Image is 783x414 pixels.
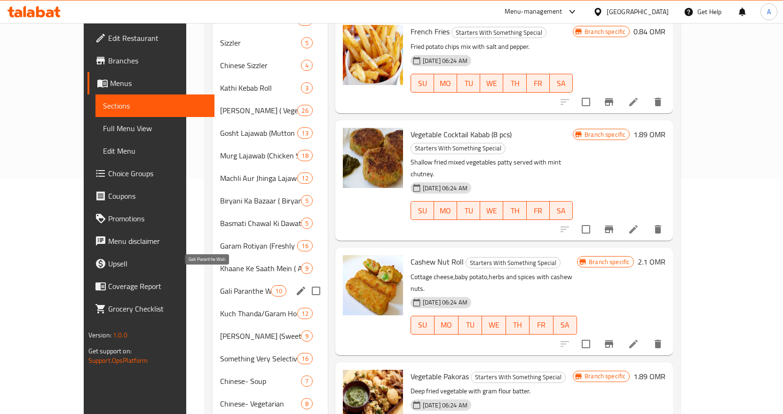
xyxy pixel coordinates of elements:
span: SA [554,204,569,218]
button: TH [503,74,526,93]
span: French Fries [411,24,450,39]
button: WE [480,201,503,220]
span: Starters With Something Special [452,27,546,38]
button: MO [434,74,457,93]
div: items [297,353,312,364]
button: delete [647,218,669,241]
button: SU [411,74,434,93]
span: Get support on: [88,345,132,357]
button: SA [550,201,573,220]
span: Choice Groups [108,168,207,179]
span: Basmati Chawal Ki Dawat (Rice Specialities) [220,218,301,229]
span: Grocery Checklist [108,303,207,314]
span: [PERSON_NAME] (Sweets) [220,330,301,342]
span: 5 [301,196,312,205]
span: Machli Aur Jhinga Lajawab (Seafood Specialities) [220,172,298,184]
button: FR [527,74,550,93]
div: items [297,150,312,161]
div: Chinese Sizzler4 [213,54,328,77]
span: [DATE] 06:24 AM [419,184,471,193]
div: Something Very Selective From China Starters [220,353,298,364]
a: Branches [87,49,214,72]
span: Starters With Something Special [471,372,565,383]
p: Shallow fried mixed vegetables patty served with mint chutney. [411,156,573,180]
span: Branch specific [581,130,629,139]
span: Khaane Ke Saath Mein ( Accompaniments) [220,263,301,274]
div: Machli Aur Jhinga Lajawab (Seafood Specialities)12 [213,167,328,189]
div: items [301,60,313,71]
div: Mishthan Bhandar (Sweets) [220,330,301,342]
div: Sizzler5 [213,31,328,54]
span: 9 [301,264,312,273]
span: Vegetable Cocktail Kabab (8 pcs) [411,127,512,141]
a: Grocery Checklist [87,297,214,320]
span: 10 [271,287,285,296]
a: Promotions [87,207,214,230]
div: Garam Rotiyan (Freshly Baked Bread From Clay Oven) [220,240,298,251]
button: SA [554,316,577,335]
span: MO [438,318,454,332]
div: Murg Lajawab (Chicken Specialities) [220,150,298,161]
a: Coverage Report [87,275,214,297]
h6: 1.89 OMR [633,370,665,383]
span: 1.0.0 [113,329,127,341]
span: 3 [301,84,312,93]
span: Chinese Sizzler [220,60,301,71]
img: French Fries [343,25,403,85]
div: Chinese- Vegetarian [220,398,301,409]
span: Select to update [576,219,596,239]
div: Starters With Something Special [411,143,506,154]
div: Something Very Selective From [GEOGRAPHIC_DATA] Starters16 [213,347,328,370]
span: TH [507,77,522,90]
div: Sizzler [220,37,301,48]
span: SU [415,318,431,332]
span: Branches [108,55,207,66]
div: Kuch Thanda/Garam Ho Jai (Beverages)12 [213,302,328,325]
span: Vegetable Pakoras [411,369,469,383]
span: MO [438,77,453,90]
button: TU [457,74,480,93]
div: Garam Rotiyan (Freshly Baked Bread From Clay Oven)16 [213,234,328,257]
div: items [301,375,313,387]
span: Full Menu View [103,123,207,134]
span: 26 [298,106,312,115]
div: items [297,127,312,139]
span: Branch specific [581,372,629,381]
button: FR [527,201,550,220]
span: SU [415,77,430,90]
span: Cashew Nut Roll [411,255,464,269]
div: [PERSON_NAME] ( Vegetables And Lentils)26 [213,99,328,122]
div: Kathi Kebab Roll3 [213,77,328,99]
span: Upsell [108,258,207,269]
span: FR [530,77,546,90]
span: 12 [298,174,312,183]
button: Branch-specific-item [598,333,620,355]
span: 18 [298,151,312,160]
div: items [297,308,312,319]
div: Starters With Something Special [471,372,566,383]
span: Biryani Ka Bazaar ( Biryani Specialities) [220,195,301,206]
button: FR [530,316,553,335]
div: Murg Lajawab (Chicken Specialities)18 [213,144,328,167]
span: Menu disclaimer [108,235,207,247]
span: [PERSON_NAME] ( Vegetables And Lentils) [220,105,298,116]
span: Menus [110,78,207,89]
span: Kuch Thanda/Garam Ho Jai (Beverages) [220,308,298,319]
span: Version: [88,329,111,341]
button: SU [411,201,434,220]
span: Something Very Selective From [GEOGRAPHIC_DATA] Starters [220,353,298,364]
img: Vegetable Cocktail Kabab (8 pcs) [343,128,403,188]
span: Branch specific [581,27,629,36]
h6: 1.89 OMR [633,128,665,141]
div: items [301,398,313,409]
span: SA [557,318,573,332]
span: 5 [301,39,312,47]
a: Menu disclaimer [87,230,214,252]
span: 12 [298,309,312,318]
span: 7 [301,377,312,386]
span: [DATE] 06:24 AM [419,298,471,307]
button: MO [435,316,458,335]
